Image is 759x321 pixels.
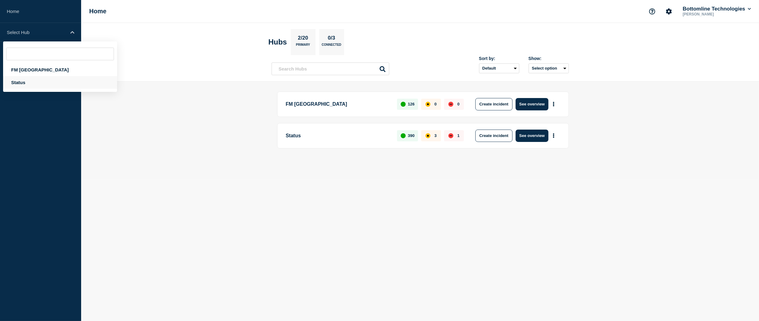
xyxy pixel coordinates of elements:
p: Connected [322,43,341,49]
p: 0/3 [325,35,338,43]
div: FM [GEOGRAPHIC_DATA] [3,63,117,76]
div: down [448,133,453,138]
p: [PERSON_NAME] [682,12,746,16]
div: affected [425,133,430,138]
div: down [448,102,453,107]
p: 1 [457,133,460,138]
h2: Hubs [268,38,287,46]
input: Search Hubs [272,62,389,75]
p: 2/20 [295,35,310,43]
button: Support [646,5,659,18]
p: Primary [296,43,310,49]
p: 3 [434,133,437,138]
button: Select option [529,63,569,73]
p: 0 [457,102,460,106]
select: Sort by [479,63,519,73]
button: More actions [550,130,558,141]
button: Bottomline Technologies [682,6,752,12]
p: FM [GEOGRAPHIC_DATA] [286,98,390,110]
p: Select Hub [7,30,66,35]
p: 0 [434,102,437,106]
button: Create incident [475,130,513,142]
p: Status [286,130,390,142]
p: 126 [408,102,415,106]
p: 390 [408,133,415,138]
div: Status [3,76,117,89]
button: See overview [516,130,548,142]
button: More actions [550,98,558,110]
button: See overview [516,98,548,110]
div: Sort by: [479,56,519,61]
div: up [401,102,406,107]
div: Show: [529,56,569,61]
button: Create incident [475,98,513,110]
button: Account settings [662,5,675,18]
h1: Home [89,8,107,15]
div: affected [425,102,430,107]
div: up [401,133,406,138]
